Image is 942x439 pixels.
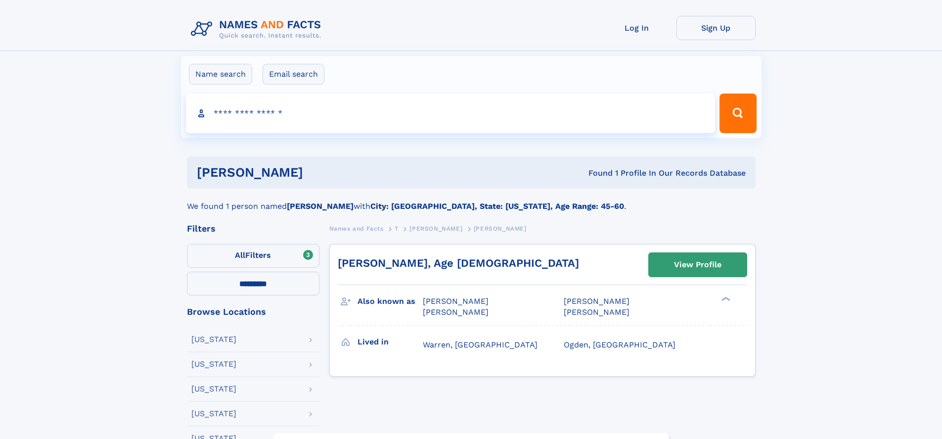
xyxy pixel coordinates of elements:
[423,340,538,349] span: Warren, [GEOGRAPHIC_DATA]
[409,225,462,232] span: [PERSON_NAME]
[423,296,489,306] span: [PERSON_NAME]
[395,222,399,235] a: T
[409,222,462,235] a: [PERSON_NAME]
[358,334,423,350] h3: Lived in
[370,201,624,211] b: City: [GEOGRAPHIC_DATA], State: [US_STATE], Age Range: 45-60
[191,385,236,393] div: [US_STATE]
[189,64,252,85] label: Name search
[597,16,676,40] a: Log In
[187,307,319,316] div: Browse Locations
[191,336,236,343] div: [US_STATE]
[191,410,236,418] div: [US_STATE]
[263,64,324,85] label: Email search
[719,94,756,133] button: Search Button
[474,225,527,232] span: [PERSON_NAME]
[287,201,354,211] b: [PERSON_NAME]
[564,296,629,306] span: [PERSON_NAME]
[187,189,756,212] div: We found 1 person named with .
[187,224,319,233] div: Filters
[338,257,579,269] a: [PERSON_NAME], Age [DEMOGRAPHIC_DATA]
[674,253,721,276] div: View Profile
[358,293,423,310] h3: Also known as
[187,16,329,43] img: Logo Names and Facts
[564,307,629,317] span: [PERSON_NAME]
[395,225,399,232] span: T
[187,244,319,268] label: Filters
[446,168,746,179] div: Found 1 Profile In Our Records Database
[191,360,236,368] div: [US_STATE]
[197,166,446,179] h1: [PERSON_NAME]
[329,222,384,235] a: Names and Facts
[564,340,675,349] span: Ogden, [GEOGRAPHIC_DATA]
[423,307,489,317] span: [PERSON_NAME]
[649,253,747,277] a: View Profile
[235,250,245,260] span: All
[676,16,756,40] a: Sign Up
[719,296,731,302] div: ❯
[186,94,716,133] input: search input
